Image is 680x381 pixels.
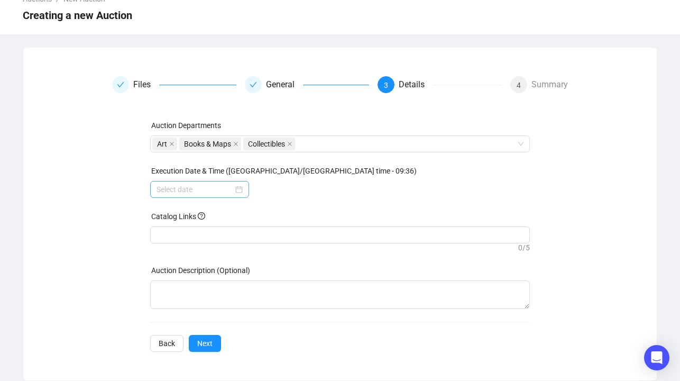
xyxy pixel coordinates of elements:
label: Auction Departments [151,121,221,130]
label: Auction Description (Optional) [151,266,250,275]
span: question-circle [198,212,205,220]
div: General [266,76,303,93]
span: Catalog Links [151,212,205,221]
span: close [233,141,238,147]
button: Next [189,335,221,352]
span: Back [159,338,175,349]
span: close [169,141,174,147]
div: Files [133,76,159,93]
div: General [245,76,369,93]
span: Next [197,338,213,349]
span: Collectibles [248,138,285,150]
div: 0 / 5 [150,243,530,252]
span: Art [152,138,177,150]
span: Collectibles [243,138,295,150]
span: 3 [384,81,388,89]
span: check [250,81,257,88]
span: close [287,141,292,147]
span: Books & Maps [179,138,241,150]
span: Creating a new Auction [23,7,132,24]
span: Books & Maps [184,138,231,150]
div: Files [112,76,236,93]
button: Back [150,335,183,352]
label: Execution Date & Time (Europe/London time - 09:36) [151,167,417,175]
input: Select date [157,184,233,195]
div: Details [399,76,433,93]
span: Art [157,138,167,150]
div: Summary [531,76,568,93]
span: check [117,81,124,88]
span: 4 [517,81,521,89]
div: 3Details [378,76,502,93]
div: 4Summary [510,76,568,93]
div: Open Intercom Messenger [644,345,669,370]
